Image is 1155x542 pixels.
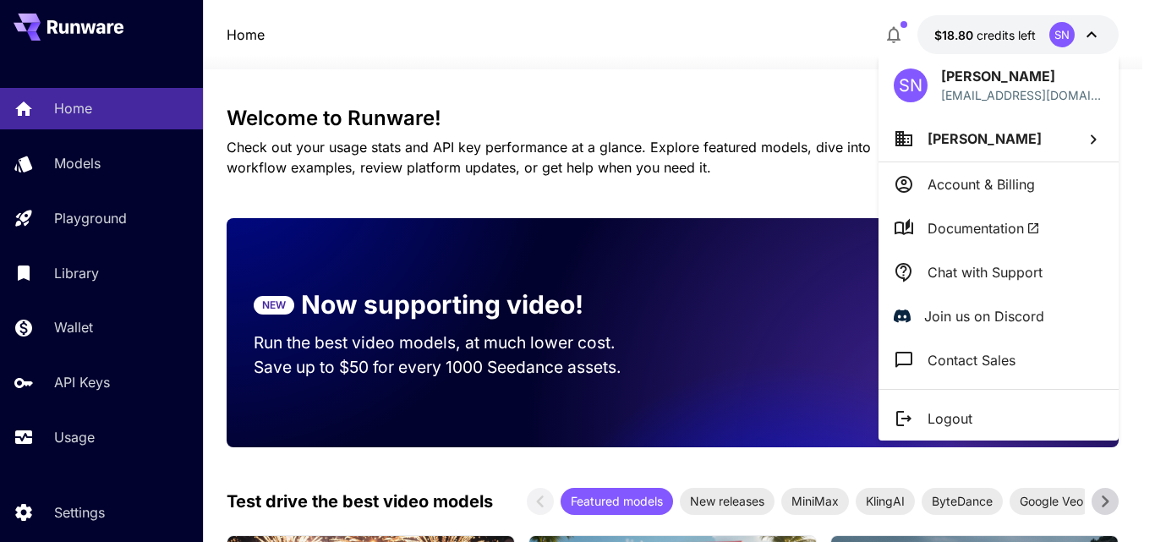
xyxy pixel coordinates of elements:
p: Contact Sales [928,350,1015,370]
p: [EMAIL_ADDRESS][DOMAIN_NAME] [941,86,1103,104]
p: [PERSON_NAME] [941,66,1103,86]
div: sajidnadeemalik@gmail.com [941,86,1103,104]
p: Chat with Support [928,262,1043,282]
button: [PERSON_NAME] [879,116,1119,162]
p: Join us on Discord [924,306,1044,326]
p: Account & Billing [928,174,1035,194]
span: Documentation [928,218,1040,238]
span: [PERSON_NAME] [928,130,1042,147]
div: SN [894,68,928,102]
p: Logout [928,408,972,429]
